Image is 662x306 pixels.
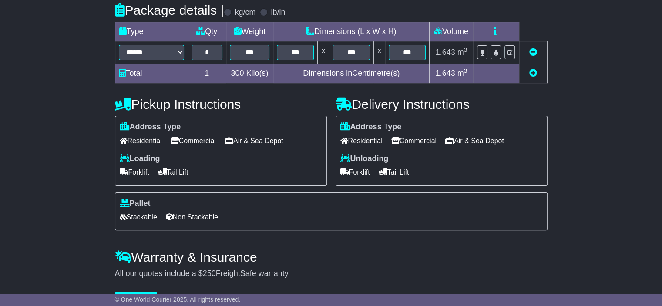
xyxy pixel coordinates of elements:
h4: Warranty & Insurance [115,250,548,264]
td: Volume [430,22,473,41]
label: lb/in [271,8,285,17]
div: All our quotes include a $ FreightSafe warranty. [115,269,548,279]
h4: Pickup Instructions [115,97,327,111]
span: 250 [203,269,216,278]
span: Air & Sea Depot [445,134,504,148]
span: m [457,69,467,77]
span: Commercial [171,134,216,148]
td: Qty [188,22,226,41]
td: Type [115,22,188,41]
span: Residential [340,134,383,148]
sup: 3 [464,47,467,53]
span: Air & Sea Depot [225,134,283,148]
td: Dimensions (L x W x H) [273,22,429,41]
td: x [373,41,385,64]
td: Weight [226,22,273,41]
label: Unloading [340,154,389,164]
span: 1.643 [436,48,455,57]
span: © One World Courier 2025. All rights reserved. [115,296,241,303]
span: Residential [120,134,162,148]
span: Non Stackable [166,210,218,224]
a: Add new item [529,69,537,77]
label: Loading [120,154,160,164]
span: Tail Lift [379,165,409,179]
span: Tail Lift [158,165,188,179]
span: 1.643 [436,69,455,77]
span: Commercial [391,134,437,148]
span: m [457,48,467,57]
a: Remove this item [529,48,537,57]
sup: 3 [464,67,467,74]
span: Forklift [340,165,370,179]
td: 1 [188,64,226,83]
h4: Delivery Instructions [336,97,548,111]
td: x [318,41,329,64]
label: kg/cm [235,8,255,17]
label: Address Type [340,122,402,132]
span: Stackable [120,210,157,224]
label: Pallet [120,199,151,208]
td: Dimensions in Centimetre(s) [273,64,429,83]
td: Kilo(s) [226,64,273,83]
span: 300 [231,69,244,77]
span: Forklift [120,165,149,179]
label: Address Type [120,122,181,132]
h4: Package details | [115,3,224,17]
td: Total [115,64,188,83]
